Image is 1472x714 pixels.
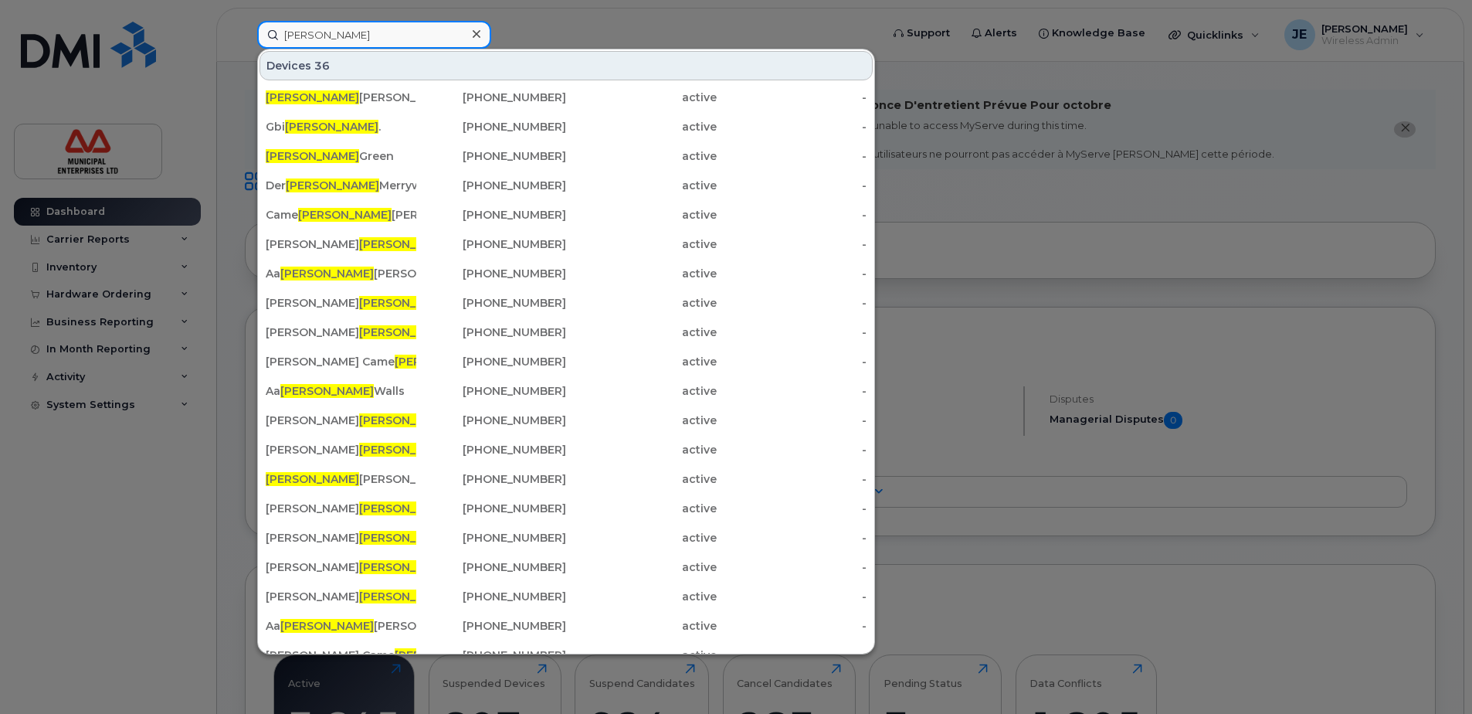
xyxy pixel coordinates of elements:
[359,325,453,339] span: [PERSON_NAME]
[717,266,867,281] div: -
[286,178,379,192] span: [PERSON_NAME]
[266,119,416,134] div: Gbi .
[359,296,453,310] span: [PERSON_NAME]
[717,618,867,634] div: -
[717,413,867,428] div: -
[259,289,873,317] a: [PERSON_NAME][PERSON_NAME][PHONE_NUMBER]active-
[266,413,416,428] div: [PERSON_NAME]
[416,148,567,164] div: [PHONE_NUMBER]
[359,590,453,603] span: [PERSON_NAME]
[416,530,567,546] div: [PHONE_NUMBER]
[259,436,873,464] a: [PERSON_NAME][PERSON_NAME][PHONE_NUMBER]active-
[566,383,717,399] div: active
[566,295,717,311] div: active
[566,178,717,193] div: active
[259,260,873,287] a: Aa[PERSON_NAME][PERSON_NAME][PHONE_NUMBER]active-
[259,83,873,111] a: [PERSON_NAME][PERSON_NAME][PHONE_NUMBER]active-
[266,149,359,163] span: [PERSON_NAME]
[717,383,867,399] div: -
[416,618,567,634] div: [PHONE_NUMBER]
[266,472,359,486] span: [PERSON_NAME]
[266,90,416,105] div: [PERSON_NAME]
[416,501,567,516] div: [PHONE_NUMBER]
[259,495,873,522] a: [PERSON_NAME][PERSON_NAME][PHONE_NUMBER]active-
[259,524,873,552] a: [PERSON_NAME][PERSON_NAME][PHONE_NUMBER]active-
[717,501,867,516] div: -
[280,619,374,633] span: [PERSON_NAME]
[266,325,416,340] div: [PERSON_NAME]
[266,236,416,252] div: [PERSON_NAME]
[266,559,416,575] div: [PERSON_NAME]
[259,318,873,346] a: [PERSON_NAME][PERSON_NAME][PHONE_NUMBER]active-
[280,384,374,398] span: [PERSON_NAME]
[566,119,717,134] div: active
[416,354,567,369] div: [PHONE_NUMBER]
[266,471,416,487] div: [PERSON_NAME]
[717,589,867,604] div: -
[416,413,567,428] div: [PHONE_NUMBER]
[566,648,717,663] div: active
[566,207,717,223] div: active
[566,413,717,428] div: active
[566,148,717,164] div: active
[566,442,717,457] div: active
[717,530,867,546] div: -
[395,648,488,662] span: [PERSON_NAME]
[717,295,867,311] div: -
[416,471,567,487] div: [PHONE_NUMBER]
[566,354,717,369] div: active
[416,589,567,604] div: [PHONE_NUMBER]
[416,266,567,281] div: [PHONE_NUMBER]
[266,266,416,281] div: Aa [PERSON_NAME]
[259,465,873,493] a: [PERSON_NAME][PERSON_NAME][PHONE_NUMBER]active-
[314,58,330,73] span: 36
[566,530,717,546] div: active
[266,648,416,663] div: [PERSON_NAME] Came
[359,531,453,545] span: [PERSON_NAME]
[266,618,416,634] div: Aa [PERSON_NAME]
[717,148,867,164] div: -
[717,648,867,663] div: -
[416,90,567,105] div: [PHONE_NUMBER]
[416,559,567,575] div: [PHONE_NUMBER]
[259,201,873,229] a: Came[PERSON_NAME][PERSON_NAME][PHONE_NUMBER]active-
[566,501,717,516] div: active
[717,119,867,134] div: -
[259,348,873,376] a: [PERSON_NAME] Came[PERSON_NAME][PHONE_NUMBER]active-
[259,377,873,405] a: Aa[PERSON_NAME]Walls[PHONE_NUMBER]active-
[416,207,567,223] div: [PHONE_NUMBER]
[566,325,717,340] div: active
[359,413,453,427] span: [PERSON_NAME]
[359,501,453,515] span: [PERSON_NAME]
[280,267,374,280] span: [PERSON_NAME]
[266,148,416,164] div: Green
[285,120,378,134] span: [PERSON_NAME]
[566,589,717,604] div: active
[259,641,873,669] a: [PERSON_NAME] Came[PERSON_NAME][PHONE_NUMBER]active-
[266,589,416,604] div: [PERSON_NAME]
[259,583,873,610] a: [PERSON_NAME][PERSON_NAME][PHONE_NUMBER]active-
[266,442,416,457] div: [PERSON_NAME]
[416,325,567,340] div: [PHONE_NUMBER]
[266,383,416,399] div: Aa Walls
[259,113,873,141] a: Gbi[PERSON_NAME].[PHONE_NUMBER]active-
[717,207,867,223] div: -
[266,90,359,104] span: [PERSON_NAME]
[259,406,873,434] a: [PERSON_NAME][PERSON_NAME][PHONE_NUMBER]active-
[717,90,867,105] div: -
[266,501,416,516] div: [PERSON_NAME]
[416,383,567,399] div: [PHONE_NUMBER]
[717,442,867,457] div: -
[566,236,717,252] div: active
[259,142,873,170] a: [PERSON_NAME]Green[PHONE_NUMBER]active-
[717,236,867,252] div: -
[566,90,717,105] div: active
[416,442,567,457] div: [PHONE_NUMBER]
[359,237,453,251] span: [PERSON_NAME]
[717,178,867,193] div: -
[566,618,717,634] div: active
[395,355,488,369] span: [PERSON_NAME]
[259,230,873,258] a: [PERSON_NAME][PERSON_NAME][PHONE_NUMBER]active-
[717,471,867,487] div: -
[416,236,567,252] div: [PHONE_NUMBER]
